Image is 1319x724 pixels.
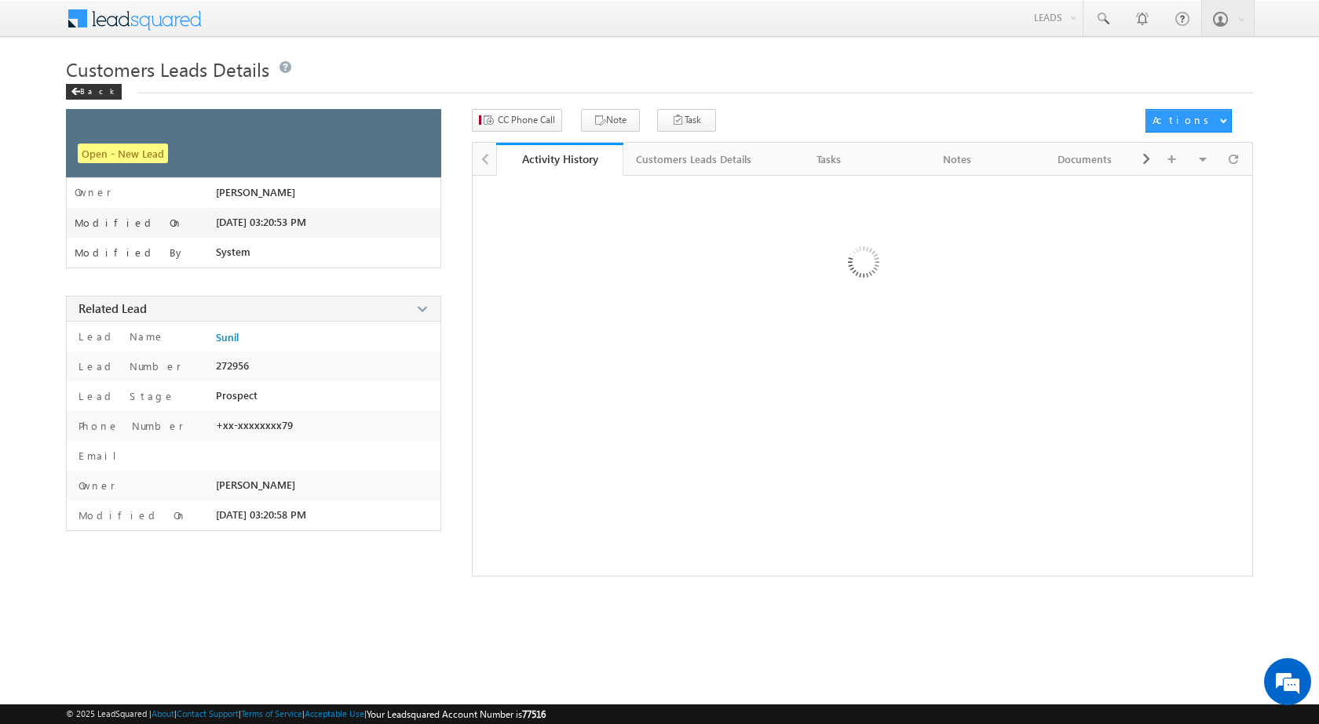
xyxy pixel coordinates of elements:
[1021,143,1149,176] a: Documents
[75,186,111,198] label: Owner
[893,143,1021,176] a: Notes
[1145,109,1232,133] button: Actions
[472,109,562,132] button: CC Phone Call
[216,419,293,431] span: +xx-xxxxxxxx79
[75,329,165,344] label: Lead Name
[305,708,364,719] a: Acceptable Use
[75,449,129,463] label: Email
[522,708,546,720] span: 77516
[66,56,269,82] span: Customers Leads Details
[216,246,250,258] span: System
[496,143,624,176] a: Activity History
[623,143,765,176] a: Customers Leads Details
[216,359,249,372] span: 272956
[778,150,879,169] div: Tasks
[581,109,640,132] button: Note
[75,508,187,522] label: Modified On
[508,151,612,166] div: Activity History
[152,708,174,719] a: About
[177,708,239,719] a: Contact Support
[498,113,555,127] span: CC Phone Call
[75,246,185,259] label: Modified By
[216,389,258,402] span: Prospect
[216,331,239,344] a: Sunil
[75,359,181,373] label: Lead Number
[216,508,306,521] span: [DATE] 03:20:58 PM
[657,109,716,132] button: Task
[216,186,295,198] span: [PERSON_NAME]
[367,708,546,720] span: Your Leadsquared Account Number is
[66,707,546,722] span: © 2025 LeadSquared | | | | |
[66,84,122,100] div: Back
[75,216,183,229] label: Modified On
[241,708,302,719] a: Terms of Service
[636,150,751,169] div: Customers Leads Details
[75,389,175,403] label: Lead Stage
[79,300,147,316] span: Related Lead
[75,478,115,493] label: Owner
[1153,113,1215,127] div: Actions
[906,150,1007,169] div: Notes
[216,216,306,228] span: [DATE] 03:20:53 PM
[216,478,295,491] span: [PERSON_NAME]
[765,143,893,176] a: Tasks
[78,144,168,163] span: Open - New Lead
[75,419,184,433] label: Phone Number
[1034,150,1135,169] div: Documents
[781,184,944,346] img: Loading ...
